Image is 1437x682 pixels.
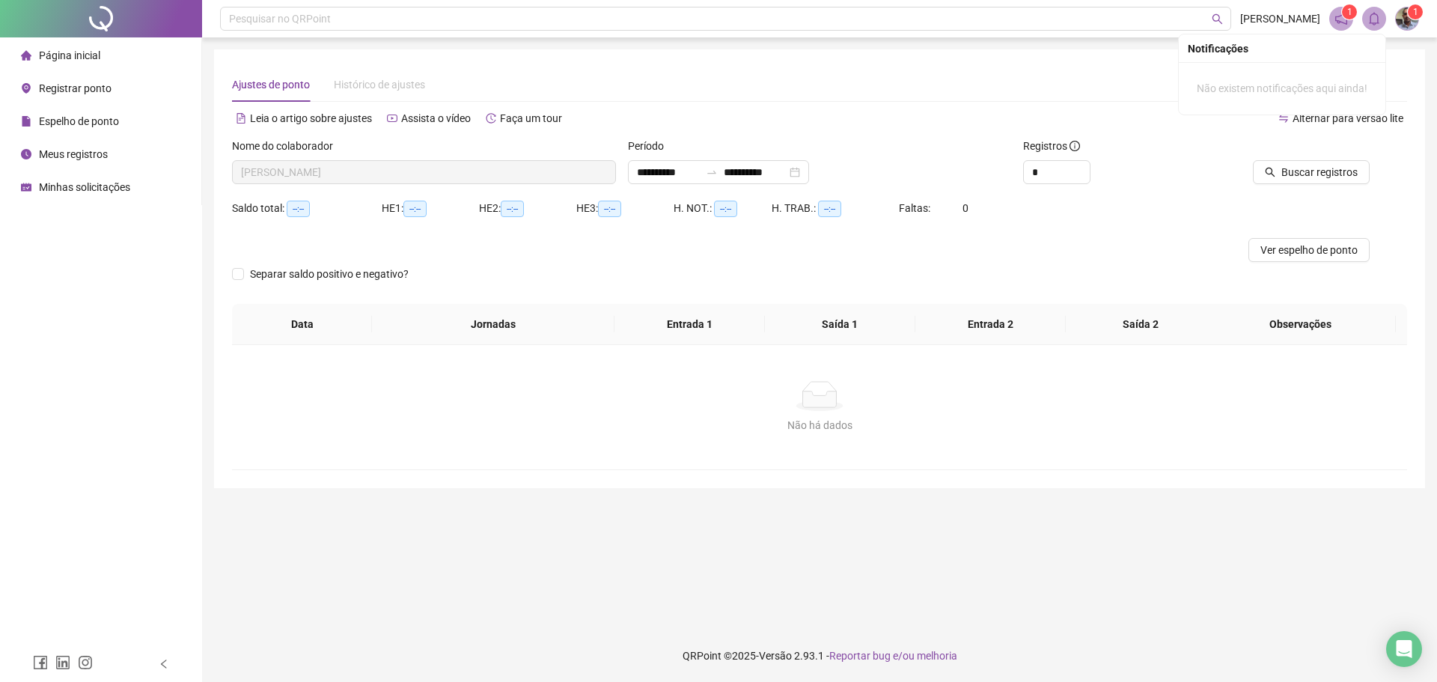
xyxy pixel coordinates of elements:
span: Versão [759,650,792,662]
span: bell [1367,12,1381,25]
span: Alternar para versão lite [1293,112,1403,124]
label: Nome do colaborador [232,138,343,154]
th: Saída 1 [765,304,915,345]
div: Não há dados [250,417,1389,433]
footer: QRPoint © 2025 - 2.93.1 - [202,630,1437,682]
span: search [1212,13,1223,25]
span: Leia o artigo sobre ajustes [250,112,372,124]
div: Open Intercom Messenger [1386,631,1422,667]
span: youtube [387,113,397,124]
span: schedule [21,182,31,192]
div: HE 2: [479,200,576,217]
span: Observações [1217,316,1384,332]
div: H. TRAB.: [772,200,899,217]
span: Separar saldo positivo e negativo? [244,266,415,282]
span: Minhas solicitações [39,181,130,193]
span: [PERSON_NAME] [1240,10,1320,27]
span: home [21,50,31,61]
span: instagram [78,655,93,670]
span: --:-- [287,201,310,217]
span: Faltas: [899,202,933,214]
th: Data [232,304,372,345]
span: facebook [33,655,48,670]
span: search [1265,167,1275,177]
span: Não existem notificações aqui ainda! [1197,82,1367,94]
div: HE 1: [382,200,479,217]
span: to [706,166,718,178]
span: ALOISIO DA CRUZ LACERDA JUNIOR [241,161,607,183]
span: Reportar bug e/ou melhoria [829,650,957,662]
div: H. NOT.: [674,200,772,217]
span: Histórico de ajustes [334,79,425,91]
span: info-circle [1070,141,1080,151]
button: Ver espelho de ponto [1248,238,1370,262]
span: --:-- [501,201,524,217]
span: Buscar registros [1281,164,1358,180]
th: Observações [1205,304,1396,345]
span: Página inicial [39,49,100,61]
th: Saída 2 [1066,304,1216,345]
span: 0 [962,202,968,214]
img: 40471 [1396,7,1418,30]
span: --:-- [403,201,427,217]
span: --:-- [598,201,621,217]
span: Faça um tour [500,112,562,124]
span: Ajustes de ponto [232,79,310,91]
span: file-text [236,113,246,124]
sup: Atualize o seu contato no menu Meus Dados [1408,4,1423,19]
div: HE 3: [576,200,674,217]
span: Assista o vídeo [401,112,471,124]
span: linkedin [55,655,70,670]
span: Espelho de ponto [39,115,119,127]
th: Jornadas [372,304,614,345]
th: Entrada 1 [614,304,765,345]
span: Ver espelho de ponto [1260,242,1358,258]
span: Registros [1023,138,1080,154]
div: Notificações [1188,40,1376,57]
sup: 1 [1342,4,1357,19]
span: Registrar ponto [39,82,112,94]
span: 1 [1413,7,1418,17]
span: file [21,116,31,127]
span: Meus registros [39,148,108,160]
span: --:-- [818,201,841,217]
span: environment [21,83,31,94]
th: Entrada 2 [915,304,1066,345]
label: Período [628,138,674,154]
span: --:-- [714,201,737,217]
span: left [159,659,169,669]
span: swap [1278,113,1289,124]
span: history [486,113,496,124]
span: notification [1334,12,1348,25]
span: 1 [1347,7,1352,17]
button: Buscar registros [1253,160,1370,184]
span: swap-right [706,166,718,178]
div: Saldo total: [232,200,382,217]
span: clock-circle [21,149,31,159]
